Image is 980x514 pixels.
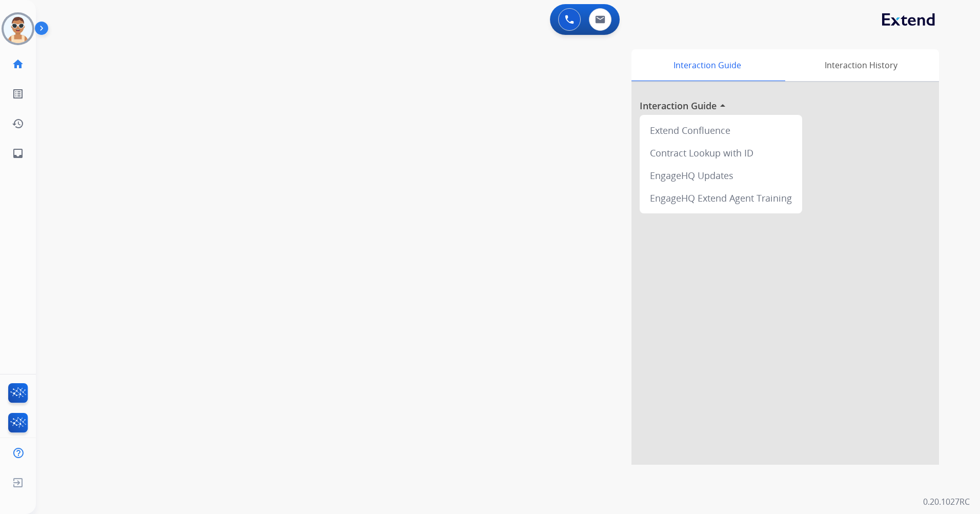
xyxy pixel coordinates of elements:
[644,142,798,164] div: Contract Lookup with ID
[923,496,970,508] p: 0.20.1027RC
[12,58,24,70] mat-icon: home
[644,119,798,142] div: Extend Confluence
[12,117,24,130] mat-icon: history
[12,88,24,100] mat-icon: list_alt
[783,49,939,81] div: Interaction History
[644,187,798,209] div: EngageHQ Extend Agent Training
[644,164,798,187] div: EngageHQ Updates
[12,147,24,160] mat-icon: inbox
[4,14,32,43] img: avatar
[631,49,783,81] div: Interaction Guide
